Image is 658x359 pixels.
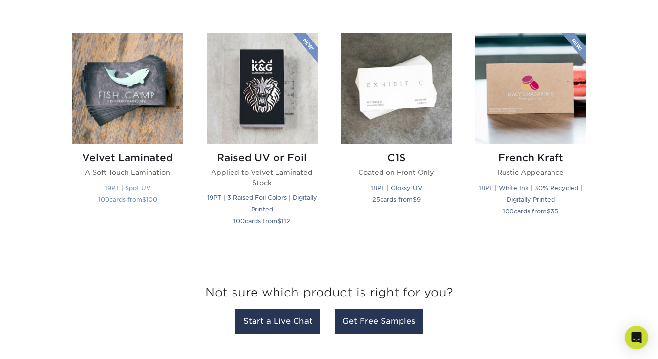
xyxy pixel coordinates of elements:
div: Open Intercom Messenger [625,326,648,349]
p: Applied to Velvet Laminated Stock [207,168,318,188]
img: Velvet Laminated Business Cards [72,33,183,144]
img: Raised UV or Foil Business Cards [207,33,318,144]
small: cards from [503,208,558,215]
h2: Raised UV or Foil [207,152,318,164]
small: cards from [233,217,290,225]
img: French Kraft Business Cards [475,33,586,144]
img: New Product [562,33,586,63]
a: C1S Business Cards C1S Coated on Front Only 18PT | Glossy UV 25cards from$9 [341,33,452,238]
span: 100 [503,208,514,215]
small: 18PT | White Ink | 30% Recycled | Digitally Printed [479,184,582,203]
a: Raised UV or Foil Business Cards Raised UV or Foil Applied to Velvet Laminated Stock 19PT | 3 Rai... [207,33,318,238]
span: 35 [551,208,558,215]
a: Velvet Laminated Business Cards Velvet Laminated A Soft Touch Lamination 19PT | Spot UV 100cards ... [72,33,183,238]
span: $ [547,208,551,215]
h2: C1S [341,152,452,164]
span: $ [413,196,417,203]
small: 18PT | Glossy UV [371,184,422,191]
span: 100 [146,196,157,203]
h2: Velvet Laminated [72,152,183,164]
span: 25 [372,196,380,203]
a: French Kraft Business Cards French Kraft Rustic Appearance 18PT | White Ink | 30% Recycled | Digi... [475,33,586,238]
span: 112 [281,217,290,225]
h3: Not sure which product is right for you? [68,278,591,312]
span: $ [277,217,281,225]
span: $ [142,196,146,203]
p: A Soft Touch Lamination [72,168,183,177]
span: 9 [417,196,421,203]
a: Get Free Samples [335,309,423,334]
a: Start a Live Chat [235,309,320,334]
img: New Product [293,33,318,63]
small: 19PT | Spot UV [105,184,150,191]
p: Coated on Front Only [341,168,452,177]
img: C1S Business Cards [341,33,452,144]
span: 100 [233,217,245,225]
h2: French Kraft [475,152,586,164]
small: cards from [372,196,421,203]
span: 100 [98,196,109,203]
p: Rustic Appearance [475,168,586,177]
small: 19PT | 3 Raised Foil Colors | Digitally Printed [207,194,317,213]
small: cards from [98,196,157,203]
